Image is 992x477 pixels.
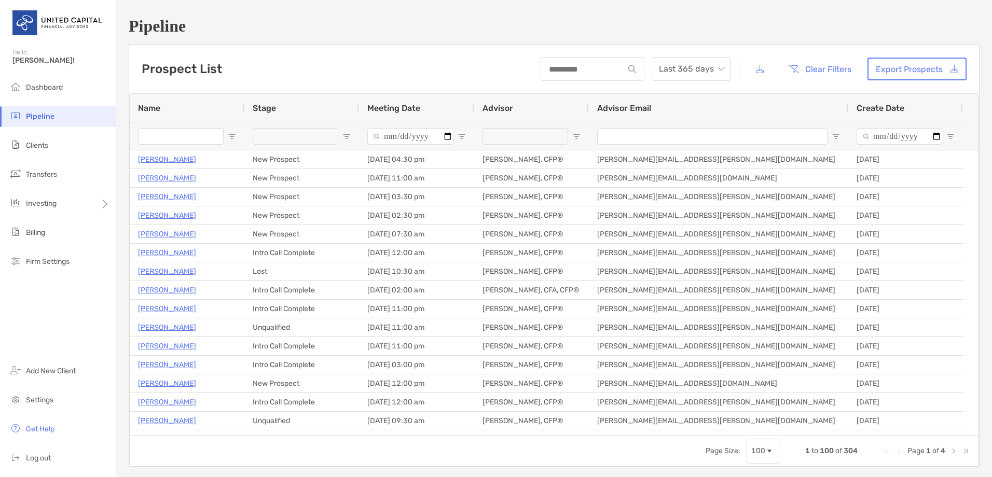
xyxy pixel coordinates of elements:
span: Stage [253,103,276,113]
div: [PERSON_NAME][EMAIL_ADDRESS][PERSON_NAME][DOMAIN_NAME] [589,300,848,318]
div: Intro Call Complete [244,281,359,299]
span: Page [907,446,925,455]
div: [DATE] 10:30 am [359,262,474,280]
div: [PERSON_NAME], CFP® [474,188,589,206]
p: [PERSON_NAME] [138,284,196,297]
span: of [932,446,939,455]
a: [PERSON_NAME] [138,340,196,353]
a: [PERSON_NAME] [138,228,196,241]
div: [PERSON_NAME], CFP® [474,374,589,392]
h3: Prospect List [142,62,222,76]
div: [DATE] 07:30 am [359,225,474,243]
p: [PERSON_NAME] [138,153,196,166]
img: investing icon [9,197,22,209]
a: Export Prospects [867,58,967,80]
div: [PERSON_NAME][EMAIL_ADDRESS][PERSON_NAME][DOMAIN_NAME] [589,262,848,280]
img: get-help icon [9,422,22,434]
span: Meeting Date [367,103,420,113]
div: [DATE] 12:00 am [359,244,474,262]
div: [DATE] 09:30 am [359,412,474,430]
span: Name [138,103,160,113]
div: [PERSON_NAME], CFP® [474,206,589,225]
img: settings icon [9,393,22,405]
div: Next Page [949,447,958,455]
span: Investing [26,199,57,208]
span: Advisor Email [597,103,651,113]
div: [DATE] 11:00 pm [359,300,474,318]
button: Open Filter Menu [572,132,581,141]
img: clients icon [9,138,22,151]
button: Open Filter Menu [946,132,955,141]
div: [PERSON_NAME], CFP® [474,356,589,374]
div: First Page [883,447,891,455]
span: Settings [26,396,53,404]
span: Add New Client [26,367,76,375]
div: [DATE] 12:00 pm [359,374,474,392]
div: [DATE] [848,412,963,430]
div: Previous Page [895,447,903,455]
button: Open Filter Menu [228,132,236,141]
a: [PERSON_NAME] [138,265,196,278]
div: Last Page [962,447,970,455]
div: [DATE] [848,393,963,411]
div: [PERSON_NAME][EMAIL_ADDRESS][DOMAIN_NAME] [589,374,848,392]
div: [DATE] [848,150,963,169]
button: Open Filter Menu [342,132,351,141]
div: [PERSON_NAME], CFP® [474,412,589,430]
span: 4 [941,446,945,455]
div: [DATE] 03:00 pm [359,356,474,374]
a: [PERSON_NAME] [138,377,196,390]
div: Lost [244,262,359,280]
div: Unqualified [244,318,359,336]
p: [PERSON_NAME] [138,209,196,222]
div: [PERSON_NAME], CFA, CFP® [474,281,589,299]
a: [PERSON_NAME] [138,396,196,409]
a: [PERSON_NAME] [138,321,196,334]
img: dashboard icon [9,80,22,93]
div: [DATE] [848,318,963,336]
a: [PERSON_NAME] [138,433,196,446]
input: Create Date Filter Input [857,128,942,145]
div: 100 [751,446,765,455]
span: Billing [26,228,45,237]
div: [PERSON_NAME][EMAIL_ADDRESS][DOMAIN_NAME] [589,169,848,187]
img: input icon [628,65,636,73]
a: [PERSON_NAME] [138,172,196,185]
div: [DATE] [848,430,963,448]
div: [PERSON_NAME][EMAIL_ADDRESS][PERSON_NAME][DOMAIN_NAME] [589,337,848,355]
div: New Prospect [244,206,359,225]
div: [PERSON_NAME], CFA, CFP® [474,430,589,448]
div: [DATE] 02:00 am [359,281,474,299]
div: [PERSON_NAME][EMAIL_ADDRESS][PERSON_NAME][DOMAIN_NAME] [589,188,848,206]
button: Clear Filters [780,58,859,80]
a: [PERSON_NAME] [138,358,196,371]
a: [PERSON_NAME] [138,190,196,203]
a: [PERSON_NAME] [138,414,196,427]
span: Advisor [483,103,513,113]
div: [DATE] [848,356,963,374]
div: Page Size: [706,446,740,455]
div: Intro Call Complete [244,356,359,374]
div: Intro Call Complete [244,393,359,411]
button: Open Filter Menu [832,132,840,141]
span: 304 [844,446,858,455]
div: Intro Call Complete [244,337,359,355]
img: transfers icon [9,167,22,180]
div: New Prospect [244,225,359,243]
div: [DATE] 11:00 am [359,318,474,336]
img: billing icon [9,226,22,238]
div: New Prospect [244,430,359,448]
div: Intro Call Complete [244,244,359,262]
div: [DATE] 04:30 pm [359,150,474,169]
img: add_new_client icon [9,364,22,376]
a: [PERSON_NAME] [138,246,196,259]
button: Open Filter Menu [458,132,466,141]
